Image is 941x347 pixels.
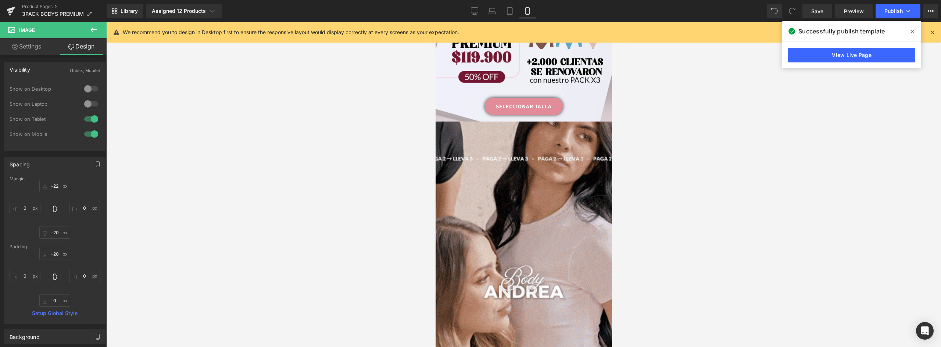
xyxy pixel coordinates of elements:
[121,8,138,14] span: Library
[39,180,70,192] input: 0
[466,4,483,18] a: Desktop
[788,48,915,62] a: View Live Page
[785,4,799,18] button: Redo
[10,330,40,340] div: Background
[10,116,76,122] div: Show on Tablet
[49,76,127,93] a: SELECCIONAR TALLA
[10,157,30,167] div: Spacing
[19,27,35,33] span: Image
[39,294,70,307] input: 0
[10,310,100,316] a: Setup Global Style
[69,270,100,282] input: 0
[835,4,873,18] a: Preview
[10,202,40,214] input: 0
[844,7,864,15] span: Preview
[123,28,459,36] p: We recommend you to design in Desktop first to ensure the responsive layout would display correct...
[10,86,76,91] div: Show on Desktop
[811,7,823,15] span: Save
[10,101,76,106] div: Show on Laptop
[152,7,216,15] div: Assigned 12 Products
[916,322,934,340] div: Open Intercom Messenger
[798,27,885,36] span: Successfully publish template
[10,270,40,282] input: 0
[767,4,782,18] button: Undo
[69,202,100,214] input: 0
[10,244,100,249] div: Padding
[39,248,70,260] input: 0
[39,227,70,239] input: 0
[10,176,100,181] div: Margin
[70,62,100,75] div: (Tablet, Mobile)
[22,4,107,10] a: Product Pages
[483,4,501,18] a: Laptop
[884,8,903,14] span: Publish
[923,4,938,18] button: More
[55,38,108,55] a: Design
[10,62,30,73] div: Visibility
[519,4,536,18] a: Mobile
[501,4,519,18] a: Tablet
[876,4,920,18] button: Publish
[22,11,84,17] span: 3PACK BODYS PREMIUM
[10,131,76,137] div: Show on Mobile
[107,4,143,18] a: New Library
